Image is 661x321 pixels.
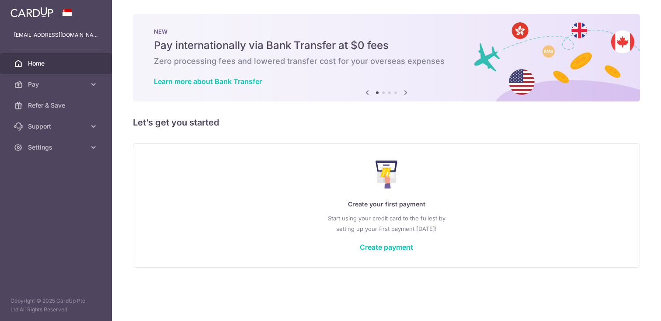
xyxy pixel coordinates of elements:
[360,243,413,251] a: Create payment
[14,31,98,39] p: [EMAIL_ADDRESS][DOMAIN_NAME]
[133,115,640,129] h5: Let’s get you started
[133,14,640,101] img: Bank transfer banner
[10,7,53,17] img: CardUp
[151,213,622,234] p: Start using your credit card to the fullest by setting up your first payment [DATE]!
[376,160,398,188] img: Make Payment
[28,80,86,89] span: Pay
[154,28,619,35] p: NEW
[151,199,622,209] p: Create your first payment
[28,143,86,152] span: Settings
[154,56,619,66] h6: Zero processing fees and lowered transfer cost for your overseas expenses
[28,122,86,131] span: Support
[154,77,262,86] a: Learn more about Bank Transfer
[154,38,619,52] h5: Pay internationally via Bank Transfer at $0 fees
[28,101,86,110] span: Refer & Save
[28,59,86,68] span: Home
